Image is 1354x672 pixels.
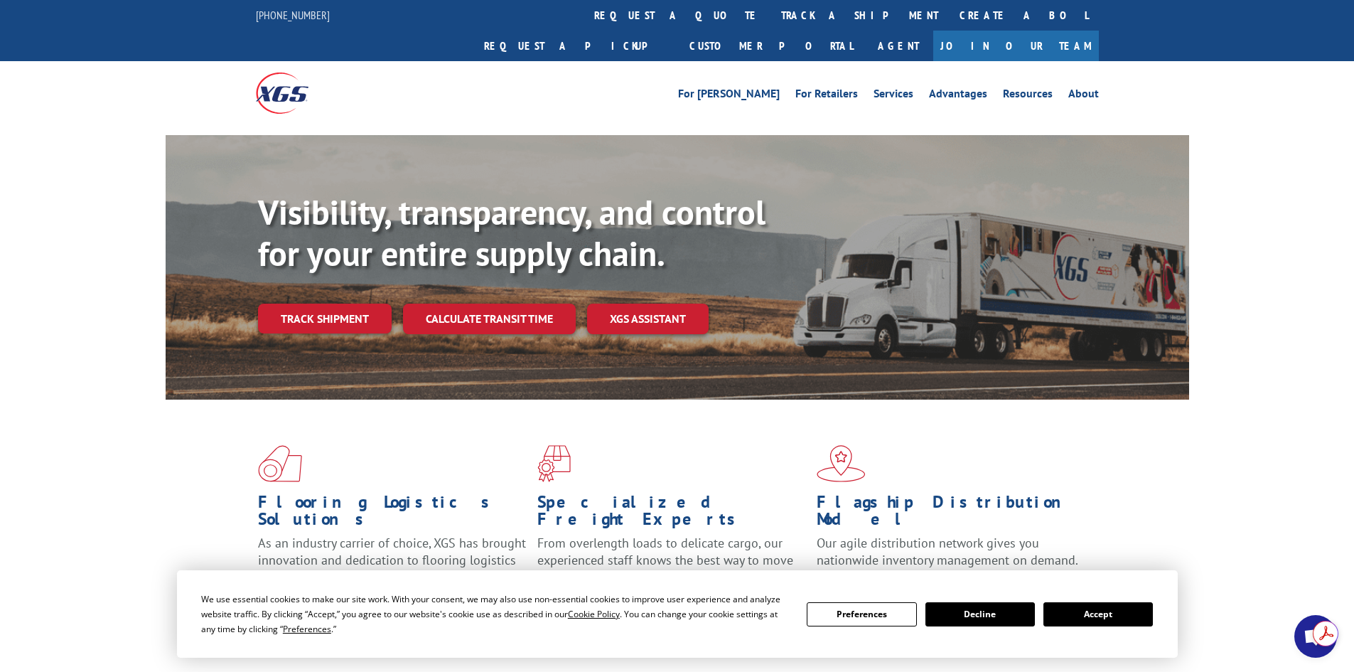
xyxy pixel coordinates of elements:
[256,8,330,22] a: [PHONE_NUMBER]
[201,592,790,636] div: We use essential cookies to make our site work. With your consent, we may also use non-essential ...
[817,494,1085,535] h1: Flagship Distribution Model
[864,31,933,61] a: Agent
[258,494,527,535] h1: Flooring Logistics Solutions
[473,31,679,61] a: Request a pickup
[1294,615,1337,658] div: Open chat
[817,445,866,482] img: xgs-icon-flagship-distribution-model-red
[933,31,1099,61] a: Join Our Team
[587,304,709,334] a: XGS ASSISTANT
[1003,88,1053,104] a: Resources
[258,304,392,334] a: Track shipment
[403,304,576,334] a: Calculate transit time
[817,535,1078,568] span: Our agile distribution network gives you nationwide inventory management on demand.
[258,190,765,275] b: Visibility, transparency, and control for your entire supply chain.
[925,602,1035,626] button: Decline
[258,535,526,585] span: As an industry carrier of choice, XGS has brought innovation and dedication to flooring logistics...
[537,494,806,535] h1: Specialized Freight Experts
[929,88,987,104] a: Advantages
[807,602,916,626] button: Preferences
[678,88,780,104] a: For [PERSON_NAME]
[537,535,806,598] p: From overlength loads to delicate cargo, our experienced staff knows the best way to move your fr...
[795,88,858,104] a: For Retailers
[283,623,331,635] span: Preferences
[1068,88,1099,104] a: About
[258,445,302,482] img: xgs-icon-total-supply-chain-intelligence-red
[537,445,571,482] img: xgs-icon-focused-on-flooring-red
[568,608,620,620] span: Cookie Policy
[1043,602,1153,626] button: Accept
[177,570,1178,658] div: Cookie Consent Prompt
[679,31,864,61] a: Customer Portal
[874,88,913,104] a: Services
